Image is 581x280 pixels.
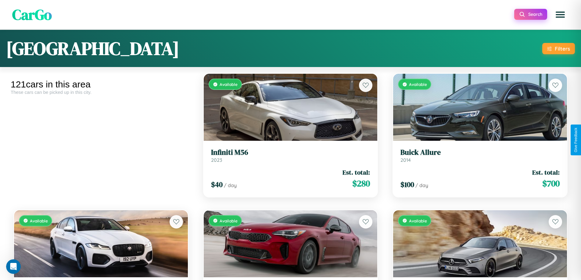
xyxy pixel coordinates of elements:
button: Open menu [552,6,569,23]
span: / day [415,182,428,188]
span: Est. total: [343,168,370,177]
span: CarGo [12,5,52,25]
span: Available [409,218,427,223]
span: Available [409,82,427,87]
span: Available [30,218,48,223]
div: These cars can be picked up in this city. [11,90,191,95]
a: Buick Allure2014 [400,148,560,163]
span: Available [220,82,238,87]
button: Filters [542,43,575,54]
iframe: Intercom live chat [6,259,21,274]
h1: [GEOGRAPHIC_DATA] [6,36,179,61]
span: $ 40 [211,179,223,190]
h3: Buick Allure [400,148,560,157]
div: Give Feedback [574,128,578,152]
span: 2023 [211,157,222,163]
span: $ 280 [352,177,370,190]
button: Search [514,9,547,20]
div: 121 cars in this area [11,79,191,90]
h3: Infiniti M56 [211,148,370,157]
span: Est. total: [532,168,560,177]
span: Available [220,218,238,223]
span: 2014 [400,157,411,163]
span: / day [224,182,237,188]
a: Infiniti M562023 [211,148,370,163]
span: $ 700 [542,177,560,190]
span: $ 100 [400,179,414,190]
div: Filters [555,45,570,52]
span: Search [528,12,542,17]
